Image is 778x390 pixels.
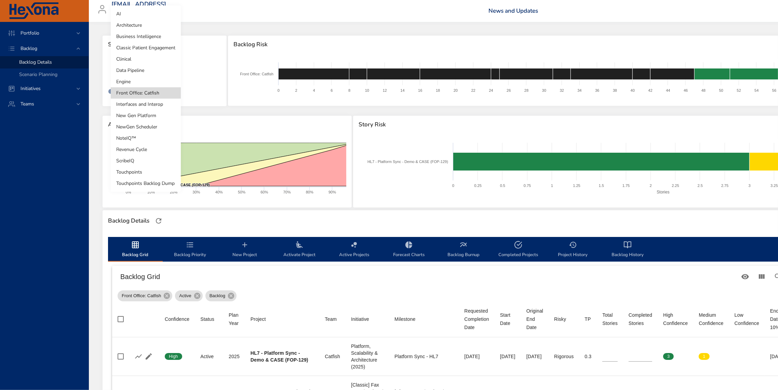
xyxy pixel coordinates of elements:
[111,20,181,31] li: Architecture
[111,65,181,76] li: Data Pipeline
[111,31,181,42] li: Business Intelligence
[111,121,181,133] li: NewGen Scheduler
[111,155,181,166] li: ScribeIQ
[111,133,181,144] li: NoteIQ™
[111,76,181,87] li: Engine
[111,99,181,110] li: Interfaces and Interop
[111,166,181,178] li: Touchpoints
[111,53,181,65] li: Clinical
[111,178,181,189] li: Touchpoints Backlog Dump
[111,87,181,99] li: Front Office: Catfish
[111,144,181,155] li: Revenue Cycle
[111,42,181,53] li: Classic Patient Engagement
[111,8,181,20] li: AI
[111,110,181,121] li: New Gen Platform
